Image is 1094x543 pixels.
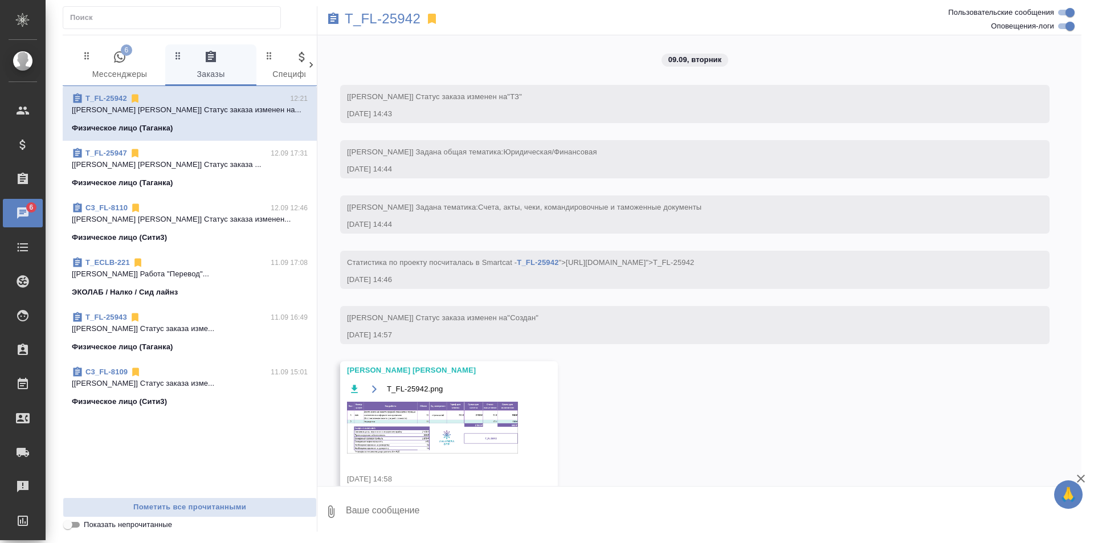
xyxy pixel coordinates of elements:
p: Физическое лицо (Таганка) [72,123,173,134]
svg: Отписаться [130,366,141,378]
span: "ТЗ" [507,92,522,101]
span: Заказы [172,50,250,81]
p: Физическое лицо (Сити3) [72,232,167,243]
img: T_FL-25942.png [347,402,518,454]
p: 09.09, вторник [668,54,722,66]
p: 11.09 15:01 [271,366,308,378]
svg: Отписаться [129,148,141,159]
span: Юридическая/Финансовая [503,148,597,156]
span: [[PERSON_NAME]] Задана общая тематика: [347,148,597,156]
p: [[PERSON_NAME] [PERSON_NAME]] Статус заказа изменен на... [72,104,308,116]
a: C3_FL-8110 [85,203,128,212]
p: [[PERSON_NAME]] Статус заказа изме... [72,378,308,389]
span: [[PERSON_NAME]] Задана тематика: [347,203,701,211]
button: 🙏 [1054,480,1083,509]
p: [[PERSON_NAME]] Работа "Перевод"... [72,268,308,280]
button: Пометить все прочитанными [63,497,317,517]
p: Физическое лицо (Сити3) [72,396,167,407]
div: [DATE] 14:44 [347,219,1010,230]
p: Физическое лицо (Таганка) [72,341,173,353]
div: C3_FL-810911.09 15:01[[PERSON_NAME]] Статус заказа изме...Физическое лицо (Сити3) [63,360,317,414]
p: 11.09 16:49 [271,312,308,323]
div: [PERSON_NAME] [PERSON_NAME] [347,365,518,376]
span: Пользовательские сообщения [948,7,1054,18]
svg: Отписаться [129,93,141,104]
svg: Отписаться [132,257,144,268]
input: Поиск [70,10,280,26]
svg: Отписаться [129,312,141,323]
a: T_FL-25942 [345,13,421,25]
div: [DATE] 14:57 [347,329,1010,341]
a: C3_FL-8109 [85,368,128,376]
span: Спецификации [263,50,341,81]
svg: Зажми и перетащи, чтобы поменять порядок вкладок [81,50,92,61]
span: "Создан" [507,313,538,322]
span: 6 [22,202,40,213]
p: ЭКОЛАБ / Налко / Сид лайнз [72,287,178,298]
div: [DATE] 14:44 [347,164,1010,175]
span: Мессенджеры [81,50,158,81]
div: [DATE] 14:46 [347,274,1010,285]
button: Скачать [347,382,361,396]
div: [DATE] 14:43 [347,108,1010,120]
a: T_FL-25943 [85,313,127,321]
p: 12.09 12:46 [271,202,308,214]
span: 🙏 [1059,483,1078,507]
div: [DATE] 14:58 [347,473,518,485]
p: 12:21 [290,93,308,104]
a: 6 [3,199,43,227]
span: Пометить все прочитанными [69,501,311,514]
p: [[PERSON_NAME]] Статус заказа изме... [72,323,308,334]
div: C3_FL-811012.09 12:46[[PERSON_NAME] [PERSON_NAME]] Статус заказа изменен...Физическое лицо (Сити3) [63,195,317,250]
p: 12.09 17:31 [271,148,308,159]
span: [[PERSON_NAME]] Статус заказа изменен на [347,92,522,101]
svg: Зажми и перетащи, чтобы поменять порядок вкладок [173,50,183,61]
svg: Зажми и перетащи, чтобы поменять порядок вкладок [264,50,275,61]
a: T_ECLB-221 [85,258,130,267]
span: Оповещения-логи [991,21,1054,32]
a: T_FL-25942 [517,258,558,267]
div: T_FL-2594311.09 16:49[[PERSON_NAME]] Статус заказа изме...Физическое лицо (Таганка) [63,305,317,360]
button: Открыть на драйве [367,382,381,396]
div: T_FL-2594712.09 17:31[[PERSON_NAME] [PERSON_NAME]] Статус заказа ...Физическое лицо (Таганка) [63,141,317,195]
p: 11.09 17:08 [271,257,308,268]
svg: Отписаться [130,202,141,214]
span: Счета, акты, чеки, командировочные и таможенные документы [478,203,701,211]
span: T_FL-25942.png [387,383,443,395]
span: 6 [121,44,132,56]
span: Показать непрочитанные [84,519,172,530]
a: T_FL-25947 [85,149,127,157]
a: T_FL-25942 [85,94,127,103]
div: T_ECLB-22111.09 17:08[[PERSON_NAME]] Работа "Перевод"...ЭКОЛАБ / Налко / Сид лайнз [63,250,317,305]
span: Cтатистика по проекту посчиталась в Smartcat - ">[URL][DOMAIN_NAME]">T_FL-25942 [347,258,695,267]
div: T_FL-2594212:21[[PERSON_NAME] [PERSON_NAME]] Статус заказа изменен на...Физическое лицо (Таганка) [63,86,317,141]
p: [[PERSON_NAME] [PERSON_NAME]] Статус заказа изменен... [72,214,308,225]
p: Физическое лицо (Таганка) [72,177,173,189]
p: [[PERSON_NAME] [PERSON_NAME]] Статус заказа ... [72,159,308,170]
span: [[PERSON_NAME]] Статус заказа изменен на [347,313,538,322]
